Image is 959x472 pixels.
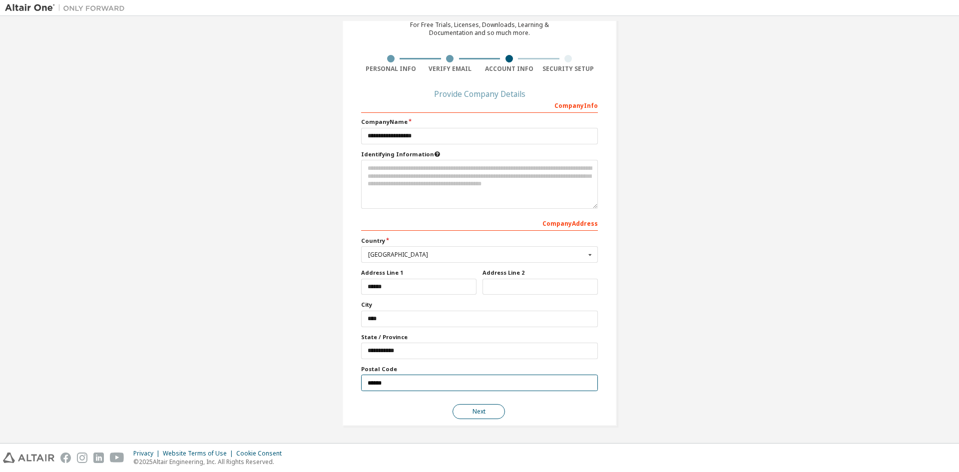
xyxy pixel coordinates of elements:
[77,453,87,463] img: instagram.svg
[163,450,236,458] div: Website Terms of Use
[361,215,598,231] div: Company Address
[361,65,421,73] div: Personal Info
[93,453,104,463] img: linkedin.svg
[3,453,54,463] img: altair_logo.svg
[110,453,124,463] img: youtube.svg
[421,65,480,73] div: Verify Email
[361,150,598,158] label: Please provide any information that will help our support team identify your company. Email and n...
[479,65,539,73] div: Account Info
[539,65,598,73] div: Security Setup
[482,269,598,277] label: Address Line 2
[5,3,130,13] img: Altair One
[236,450,288,458] div: Cookie Consent
[361,365,598,373] label: Postal Code
[361,237,598,245] label: Country
[361,91,598,97] div: Provide Company Details
[453,404,505,419] button: Next
[368,252,585,258] div: [GEOGRAPHIC_DATA]
[361,301,598,309] label: City
[133,458,288,466] p: © 2025 Altair Engineering, Inc. All Rights Reserved.
[361,269,477,277] label: Address Line 1
[410,21,549,37] div: For Free Trials, Licenses, Downloads, Learning & Documentation and so much more.
[361,333,598,341] label: State / Province
[361,97,598,113] div: Company Info
[133,450,163,458] div: Privacy
[60,453,71,463] img: facebook.svg
[361,118,598,126] label: Company Name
